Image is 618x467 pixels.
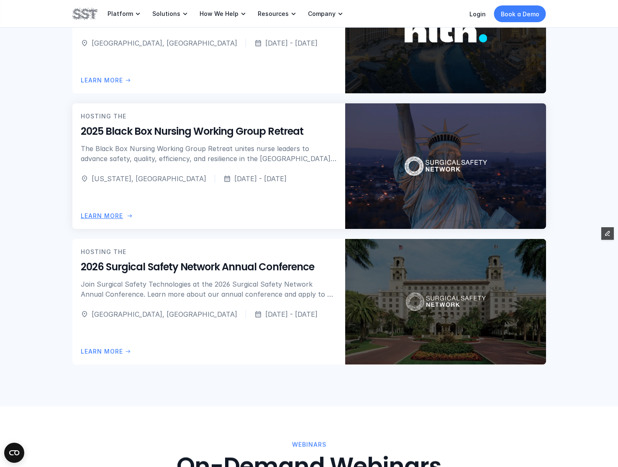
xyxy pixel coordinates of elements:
p: LEARN more [81,211,123,221]
h5: 2026 Surgical Safety Network Annual Conference [81,260,337,275]
a: HOSTING THE2026 Surgical Safety Network Annual ConferenceJoin Surgical Safety Technologies at the... [72,239,546,364]
a: Book a Demo [494,5,546,22]
p: HOSTING THE [81,247,126,257]
p: [GEOGRAPHIC_DATA], [GEOGRAPHIC_DATA] [92,38,237,48]
p: [GEOGRAPHIC_DATA], [GEOGRAPHIC_DATA] [92,309,237,319]
img: SST logo [72,7,97,21]
p: Platform [108,10,133,18]
span: arrow_right_alt [125,348,131,355]
button: Open CMP widget [4,443,24,463]
p: Company [308,10,336,18]
img: Surgical Safety Network logo [404,281,487,323]
p: Join Surgical Safety Technologies at the 2026 Surgical Safety Network Annual Conference. Learn mo... [81,279,337,299]
p: LEARN more [81,347,123,356]
p: The Black Box Nursing Working Group Retreat unites nurse leaders to advance safety, quality, effi... [81,144,337,164]
img: Surgical Safety Network logo [404,146,487,187]
p: [US_STATE], [GEOGRAPHIC_DATA] [92,174,206,184]
p: [DATE] - [DATE] [265,309,318,319]
p: How We Help [200,10,238,18]
span: arrow_right_alt [125,77,131,84]
p: [DATE] - [DATE] [265,38,318,48]
p: LEARN more [81,76,123,85]
p: Webinars [292,440,326,449]
p: Solutions [152,10,180,18]
p: Book a Demo [501,10,539,18]
img: HLTH logo [404,10,487,51]
button: Edit Framer Content [601,227,614,240]
p: Resources [258,10,289,18]
span: arrow_right_alt [126,213,133,219]
p: [DATE] - [DATE] [234,174,287,184]
a: HOSTING THE2025 Black Box Nursing Working Group RetreatThe Black Box Nursing Working Group Retrea... [72,103,546,229]
a: Login [469,10,486,18]
h5: 2025 Black Box Nursing Working Group Retreat [81,125,337,139]
p: HOSTING THE [81,112,126,121]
